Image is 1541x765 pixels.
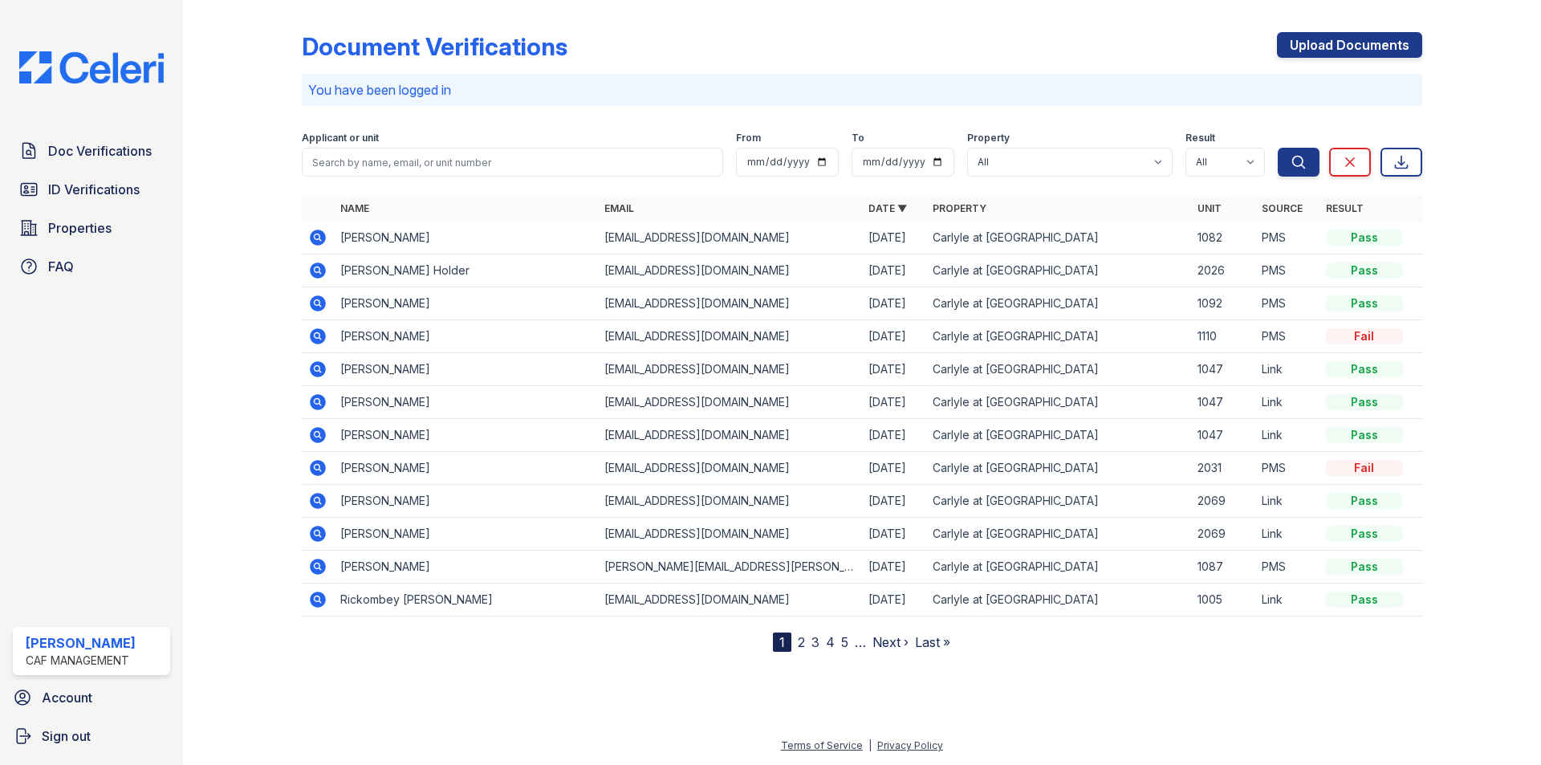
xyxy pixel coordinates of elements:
div: Pass [1326,394,1403,410]
div: 1 [773,633,791,652]
div: Document Verifications [302,32,567,61]
a: 2 [798,634,805,650]
td: 1110 [1191,320,1255,353]
td: Link [1255,485,1319,518]
td: [DATE] [862,485,926,518]
a: Unit [1197,202,1222,214]
td: [PERSON_NAME] [334,287,598,320]
a: 5 [841,634,848,650]
td: PMS [1255,254,1319,287]
td: Link [1255,584,1319,616]
td: [PERSON_NAME] [334,452,598,485]
td: 1047 [1191,386,1255,419]
div: [PERSON_NAME] [26,633,136,653]
div: Pass [1326,230,1403,246]
td: [EMAIL_ADDRESS][DOMAIN_NAME] [598,254,862,287]
a: 3 [811,634,819,650]
a: Last » [915,634,950,650]
td: 1087 [1191,551,1255,584]
td: [DATE] [862,551,926,584]
div: Pass [1326,592,1403,608]
td: [DATE] [862,518,926,551]
td: Carlyle at [GEOGRAPHIC_DATA] [926,287,1190,320]
td: [DATE] [862,353,926,386]
td: [DATE] [862,584,926,616]
td: [EMAIL_ADDRESS][DOMAIN_NAME] [598,287,862,320]
td: [PERSON_NAME][EMAIL_ADDRESS][PERSON_NAME][DOMAIN_NAME] [598,551,862,584]
td: 1047 [1191,353,1255,386]
td: [DATE] [862,287,926,320]
a: Name [340,202,369,214]
td: Link [1255,518,1319,551]
td: [PERSON_NAME] [334,518,598,551]
span: Doc Verifications [48,141,152,161]
span: ID Verifications [48,180,140,199]
label: Property [967,132,1010,144]
div: Pass [1326,361,1403,377]
td: Carlyle at [GEOGRAPHIC_DATA] [926,254,1190,287]
td: [EMAIL_ADDRESS][DOMAIN_NAME] [598,452,862,485]
a: Result [1326,202,1364,214]
label: To [852,132,864,144]
label: From [736,132,761,144]
a: Account [6,682,177,714]
td: [DATE] [862,452,926,485]
td: [PERSON_NAME] [334,320,598,353]
td: [DATE] [862,386,926,419]
a: Property [933,202,986,214]
a: 4 [826,634,835,650]
td: [DATE] [862,222,926,254]
td: PMS [1255,320,1319,353]
td: [PERSON_NAME] [334,386,598,419]
td: [EMAIL_ADDRESS][DOMAIN_NAME] [598,386,862,419]
iframe: chat widget [1474,701,1525,749]
label: Applicant or unit [302,132,379,144]
td: Carlyle at [GEOGRAPHIC_DATA] [926,584,1190,616]
div: Pass [1326,295,1403,311]
div: | [868,739,872,751]
a: Date ▼ [868,202,907,214]
span: Sign out [42,726,91,746]
a: Terms of Service [781,739,863,751]
td: [EMAIL_ADDRESS][DOMAIN_NAME] [598,419,862,452]
td: 1092 [1191,287,1255,320]
td: [PERSON_NAME] [334,485,598,518]
div: Pass [1326,526,1403,542]
img: CE_Logo_Blue-a8612792a0a2168367f1c8372b55b34899dd931a85d93a1a3d3e32e68fde9ad4.png [6,51,177,83]
a: FAQ [13,250,170,283]
td: 2026 [1191,254,1255,287]
a: Doc Verifications [13,135,170,167]
td: [DATE] [862,254,926,287]
td: Carlyle at [GEOGRAPHIC_DATA] [926,485,1190,518]
div: Fail [1326,460,1403,476]
td: Carlyle at [GEOGRAPHIC_DATA] [926,320,1190,353]
td: Carlyle at [GEOGRAPHIC_DATA] [926,222,1190,254]
span: … [855,633,866,652]
td: Rickombey [PERSON_NAME] [334,584,598,616]
a: ID Verifications [13,173,170,205]
div: Pass [1326,262,1403,279]
td: PMS [1255,452,1319,485]
td: [PERSON_NAME] [334,353,598,386]
td: Link [1255,353,1319,386]
td: PMS [1255,222,1319,254]
td: PMS [1255,551,1319,584]
a: Properties [13,212,170,244]
a: Sign out [6,720,177,752]
label: Result [1185,132,1215,144]
td: [EMAIL_ADDRESS][DOMAIN_NAME] [598,320,862,353]
div: CAF Management [26,653,136,669]
div: Pass [1326,427,1403,443]
td: [EMAIL_ADDRESS][DOMAIN_NAME] [598,485,862,518]
td: Carlyle at [GEOGRAPHIC_DATA] [926,452,1190,485]
div: Fail [1326,328,1403,344]
td: Carlyle at [GEOGRAPHIC_DATA] [926,353,1190,386]
span: Properties [48,218,112,238]
div: Pass [1326,559,1403,575]
td: [PERSON_NAME] Holder [334,254,598,287]
td: [DATE] [862,320,926,353]
td: Carlyle at [GEOGRAPHIC_DATA] [926,386,1190,419]
td: 2069 [1191,485,1255,518]
td: 1047 [1191,419,1255,452]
